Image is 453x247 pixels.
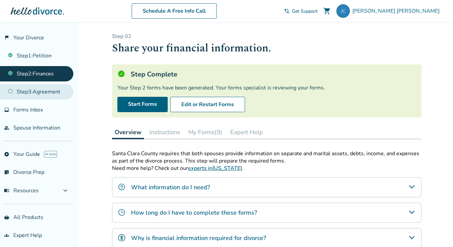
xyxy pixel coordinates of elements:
span: people [4,125,9,131]
img: How long do I have to complete these forms? [118,208,126,216]
span: shopping_cart [323,7,331,15]
a: Schedule A Free Info Call [132,3,217,19]
iframe: Chat Widget [420,215,453,247]
h4: Why is financial information required for divorce? [131,234,266,242]
h5: Step Complete [131,70,177,79]
span: Forms Inbox [13,106,43,113]
div: How long do I have to complete these forms? [112,203,421,223]
span: explore [4,152,9,157]
button: Expert Help [228,126,266,139]
span: flag_2 [4,35,9,40]
span: AI beta [44,151,57,158]
span: groups [4,233,9,238]
a: experts in[US_STATE] [188,165,242,172]
span: phone_in_talk [284,8,289,14]
button: Instructions [147,126,183,139]
img: Why is financial information required for divorce? [118,234,126,242]
div: What information do I need? [112,177,421,197]
img: What information do I need? [118,183,126,191]
p: Step 0 2 [112,33,421,40]
p: Need more help? Check out our . [112,165,421,172]
div: Your Step 2 forms have been generated. Your forms specialist is reviewing your forms. [117,84,416,91]
span: expand_more [61,187,69,195]
button: Overview [112,126,144,139]
h1: Share your financial information. [112,40,421,56]
img: jessica.chung.e@gmail.com [336,4,350,18]
a: phone_in_talkGet Support [284,8,318,14]
span: Get Support [292,8,318,14]
span: [PERSON_NAME] [PERSON_NAME] [352,7,442,15]
span: menu_book [4,188,9,193]
span: inbox [4,107,9,112]
span: Resources [4,187,39,194]
span: list_alt_check [4,170,9,175]
p: Santa Clara County requires that both spouses provide information on separate and marital assets,... [112,150,421,165]
a: Start Forms [117,97,168,112]
button: Edit or Restart Forms [170,97,245,112]
button: My Forms(9) [186,126,225,139]
h4: How long do I have to complete these forms? [131,208,257,217]
h4: What information do I need? [131,183,210,192]
span: shopping_basket [4,215,9,220]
